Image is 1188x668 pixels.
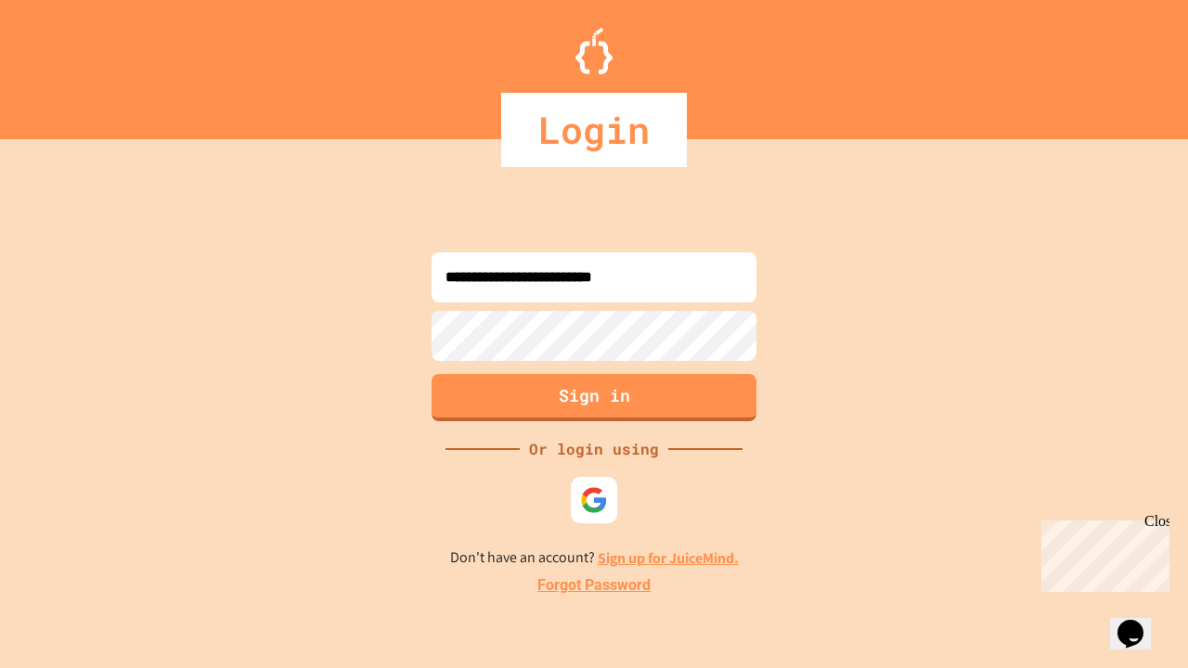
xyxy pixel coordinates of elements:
iframe: chat widget [1110,594,1169,649]
div: Chat with us now!Close [7,7,128,118]
img: google-icon.svg [580,486,608,514]
button: Sign in [432,374,756,421]
a: Sign up for JuiceMind. [598,548,739,568]
img: Logo.svg [575,28,613,74]
iframe: chat widget [1034,513,1169,592]
a: Forgot Password [537,574,651,597]
div: Or login using [520,438,668,460]
p: Don't have an account? [450,546,739,570]
div: Login [501,93,687,167]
